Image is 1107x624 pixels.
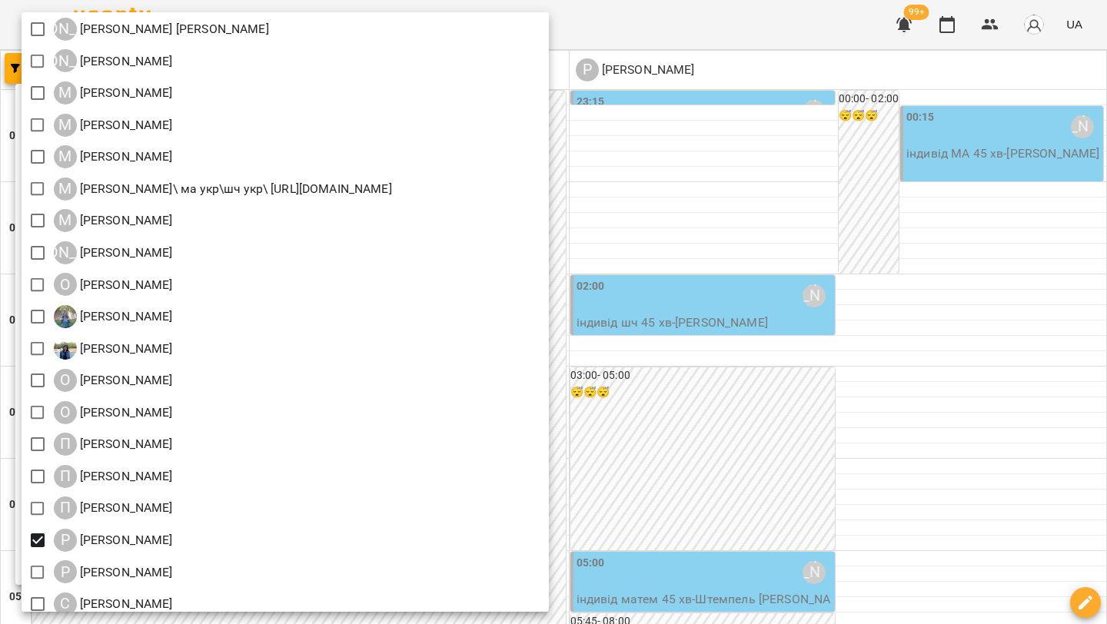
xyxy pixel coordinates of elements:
div: П [54,433,77,456]
a: П [PERSON_NAME] [54,433,173,456]
a: [PERSON_NAME] [PERSON_NAME] [PERSON_NAME] [54,18,269,41]
p: [PERSON_NAME] [77,435,173,453]
div: Оксана Ушакова [54,273,173,296]
div: М [54,114,77,137]
div: Рогаткіна Валерія [54,529,173,552]
a: Р [PERSON_NAME] [54,560,173,583]
p: [PERSON_NAME] [77,84,173,102]
div: Олійник Валентин [54,369,173,392]
div: Наталія Балашова [54,241,173,264]
p: [PERSON_NAME] [77,116,173,134]
div: Мойсук Надія\ ма укр\шч укр\ https://us06web.zoom.us/j/84559859332 [54,178,392,201]
a: М [PERSON_NAME] [54,209,173,232]
a: О [PERSON_NAME] [54,369,173,392]
div: Панасенко Дарина [54,433,173,456]
a: П [PERSON_NAME] [54,496,173,519]
p: [PERSON_NAME] [77,307,173,326]
a: [PERSON_NAME] [PERSON_NAME] [54,49,173,72]
div: Лісняк Оксана [54,49,173,72]
p: [PERSON_NAME] [77,52,173,71]
div: Руденко Наталія Юріївна [54,560,173,583]
p: [PERSON_NAME] [77,531,173,549]
a: О [PERSON_NAME] [54,337,173,360]
img: О [54,305,77,328]
div: Марина Альхімович [54,81,173,105]
div: О [54,273,77,296]
a: О [PERSON_NAME] [54,273,173,296]
div: Мосюра Лариса [54,209,173,232]
p: [PERSON_NAME] [77,371,173,390]
div: Олійник Алла [54,337,173,360]
div: Р [54,529,77,552]
img: О [54,337,77,360]
div: [PERSON_NAME] [54,18,77,41]
a: М [PERSON_NAME] [54,145,173,168]
div: Оладько Марія [54,305,173,328]
p: [PERSON_NAME] [77,276,173,294]
p: [PERSON_NAME] [77,595,173,613]
p: [PERSON_NAME] [PERSON_NAME] [77,20,269,38]
div: П [54,465,77,488]
p: [PERSON_NAME] [77,563,173,582]
p: [PERSON_NAME] [77,244,173,262]
a: М [PERSON_NAME]\ ма укр\шч укр\ [URL][DOMAIN_NAME] [54,178,392,201]
a: [PERSON_NAME] [PERSON_NAME] [54,241,173,264]
div: Медюх Руслана [54,145,173,168]
a: О [PERSON_NAME] [54,305,173,328]
p: [PERSON_NAME] [77,467,173,486]
div: М [54,209,77,232]
p: [PERSON_NAME] [77,403,173,422]
div: М [54,81,77,105]
div: [PERSON_NAME] [54,49,77,72]
a: П [PERSON_NAME] [54,465,173,488]
div: П [54,496,77,519]
div: М [54,145,77,168]
a: О [PERSON_NAME] [54,401,173,424]
div: Ліпатьєва Ольга [54,18,269,41]
div: Опалинська Наталія [54,401,173,424]
a: С [PERSON_NAME] [54,592,173,616]
div: Самсонова Ніла [54,592,173,616]
div: [PERSON_NAME] [54,241,77,264]
div: М [54,178,77,201]
p: [PERSON_NAME]\ ма укр\шч укр\ [URL][DOMAIN_NAME] [77,180,392,198]
div: О [54,369,77,392]
a: Р [PERSON_NAME] [54,529,173,552]
a: М [PERSON_NAME] [54,114,173,137]
div: С [54,592,77,616]
div: Попроцька Ольга [54,496,173,519]
p: [PERSON_NAME] [77,499,173,517]
p: [PERSON_NAME] [77,340,173,358]
div: О [54,401,77,424]
div: Матвійчук Богдана [54,114,173,137]
div: Р [54,560,77,583]
a: М [PERSON_NAME] [54,81,173,105]
p: [PERSON_NAME] [77,148,173,166]
div: Перейма Юлія [54,465,173,488]
p: [PERSON_NAME] [77,211,173,230]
